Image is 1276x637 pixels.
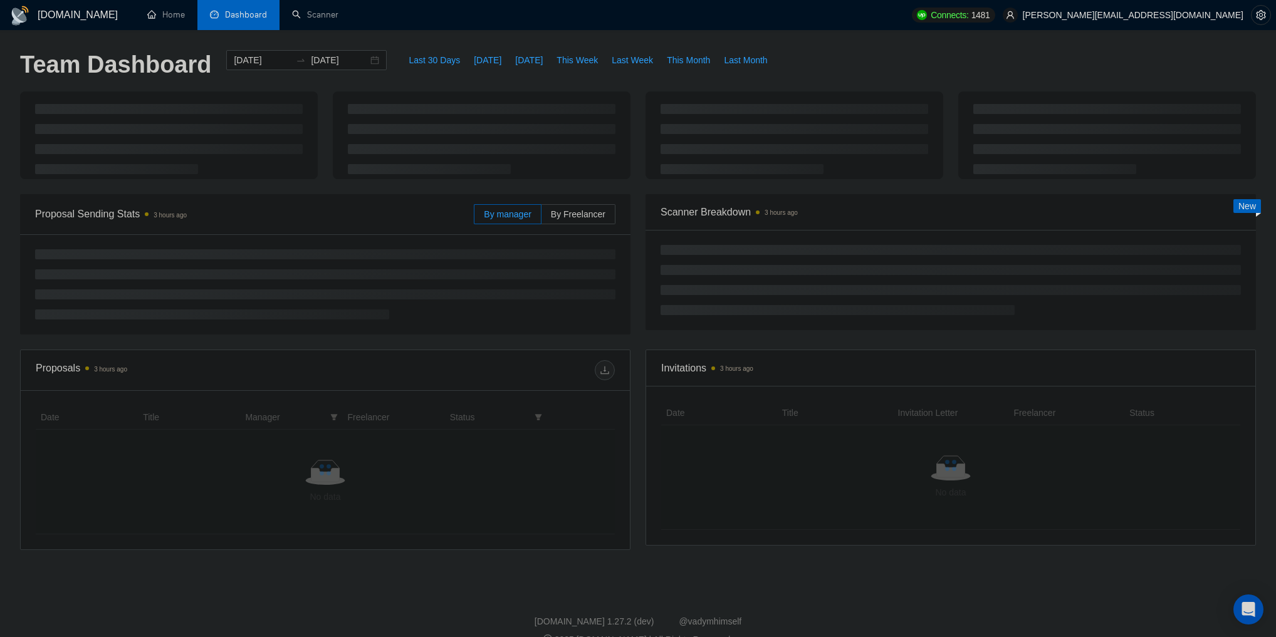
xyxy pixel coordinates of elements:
[917,10,927,20] img: upwork-logo.png
[36,360,325,380] div: Proposals
[94,366,127,373] time: 3 hours ago
[210,10,219,19] span: dashboard
[1251,5,1271,25] button: setting
[147,9,185,20] a: homeHome
[1252,10,1270,20] span: setting
[535,616,654,626] a: [DOMAIN_NAME] 1.27.2 (dev)
[154,212,187,219] time: 3 hours ago
[311,53,368,67] input: End date
[667,53,710,67] span: This Month
[971,8,990,22] span: 1481
[234,53,291,67] input: Start date
[508,50,550,70] button: [DATE]
[296,55,306,65] span: swap-right
[1006,11,1015,19] span: user
[720,365,753,372] time: 3 hours ago
[1251,10,1271,20] a: setting
[296,55,306,65] span: to
[1238,201,1256,211] span: New
[1233,594,1263,624] div: Open Intercom Messenger
[679,616,741,626] a: @vadymhimself
[225,9,267,20] span: Dashboard
[724,53,767,67] span: Last Month
[765,209,798,216] time: 3 hours ago
[474,53,501,67] span: [DATE]
[292,9,338,20] a: searchScanner
[661,360,1240,376] span: Invitations
[717,50,774,70] button: Last Month
[402,50,467,70] button: Last 30 Days
[20,50,211,80] h1: Team Dashboard
[551,209,605,219] span: By Freelancer
[409,53,460,67] span: Last 30 Days
[605,50,660,70] button: Last Week
[661,204,1241,220] span: Scanner Breakdown
[10,6,30,26] img: logo
[467,50,508,70] button: [DATE]
[484,209,531,219] span: By manager
[931,8,968,22] span: Connects:
[515,53,543,67] span: [DATE]
[660,50,717,70] button: This Month
[35,206,474,222] span: Proposal Sending Stats
[557,53,598,67] span: This Week
[612,53,653,67] span: Last Week
[550,50,605,70] button: This Week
